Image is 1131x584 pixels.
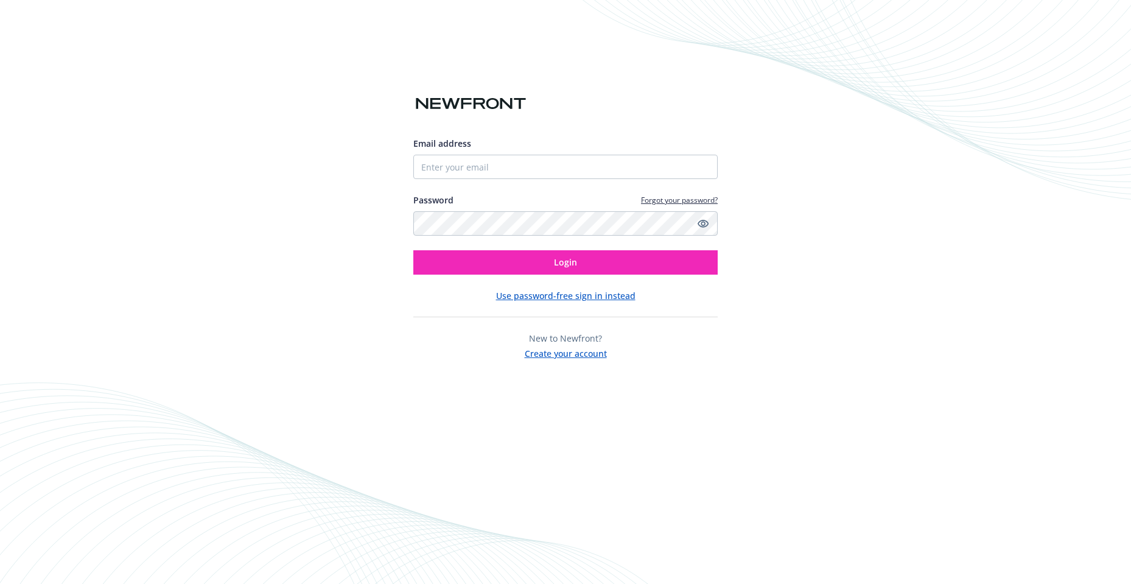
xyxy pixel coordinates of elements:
img: Newfront logo [413,93,528,114]
button: Use password-free sign in instead [496,289,636,302]
button: Create your account [525,345,607,360]
button: Login [413,250,718,275]
span: New to Newfront? [529,332,602,344]
input: Enter your password [413,211,718,236]
span: Login [554,256,577,268]
a: Show password [696,216,710,231]
input: Enter your email [413,155,718,179]
a: Forgot your password? [641,195,718,205]
span: Email address [413,138,471,149]
label: Password [413,194,453,206]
